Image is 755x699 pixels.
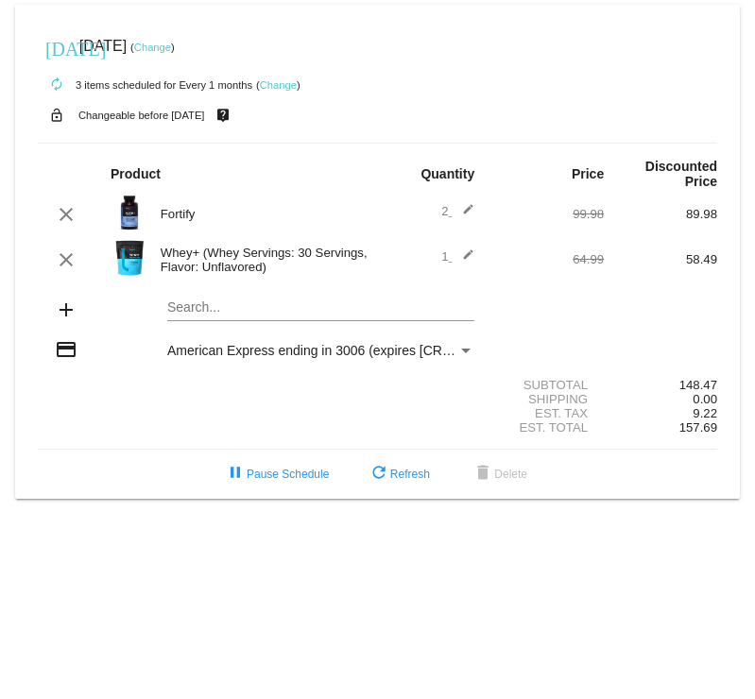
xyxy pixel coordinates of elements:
[368,463,390,486] mat-icon: refresh
[111,194,148,231] img: Image-1-Carousel-Fortify-Transp.png
[679,420,717,435] span: 157.69
[645,159,717,189] strong: Discounted Price
[604,378,717,392] div: 148.47
[224,468,329,481] span: Pause Schedule
[78,110,205,121] small: Changeable before [DATE]
[420,166,474,181] strong: Quantity
[490,252,604,266] div: 64.99
[167,343,474,358] mat-select: Payment Method
[441,249,474,264] span: 1
[167,343,566,358] span: American Express ending in 3006 (expires [CREDIT_CARD_DATA])
[452,248,474,271] mat-icon: edit
[209,457,344,491] button: Pause Schedule
[604,252,717,266] div: 58.49
[256,79,300,91] small: ( )
[224,463,247,486] mat-icon: pause
[490,207,604,221] div: 99.98
[212,103,234,128] mat-icon: live_help
[151,246,378,274] div: Whey+ (Whey Servings: 30 Servings, Flavor: Unflavored)
[441,204,474,218] span: 2
[45,74,68,96] mat-icon: autorenew
[490,420,604,435] div: Est. Total
[472,468,527,481] span: Delete
[55,298,77,321] mat-icon: add
[456,457,542,491] button: Delete
[452,203,474,226] mat-icon: edit
[111,239,148,277] img: Image-1-Carousel-Whey-2lb-Unflavored-no-badge-Transp.png
[472,463,494,486] mat-icon: delete
[55,338,77,361] mat-icon: credit_card
[490,406,604,420] div: Est. Tax
[151,207,378,221] div: Fortify
[111,166,161,181] strong: Product
[45,36,68,59] mat-icon: [DATE]
[260,79,297,91] a: Change
[604,207,717,221] div: 89.98
[38,79,252,91] small: 3 items scheduled for Every 1 months
[130,42,175,53] small: ( )
[45,103,68,128] mat-icon: lock_open
[490,378,604,392] div: Subtotal
[368,468,430,481] span: Refresh
[134,42,171,53] a: Change
[693,406,717,420] span: 9.22
[55,203,77,226] mat-icon: clear
[572,166,604,181] strong: Price
[55,248,77,271] mat-icon: clear
[167,300,474,315] input: Search...
[490,392,604,406] div: Shipping
[693,392,717,406] span: 0.00
[352,457,445,491] button: Refresh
